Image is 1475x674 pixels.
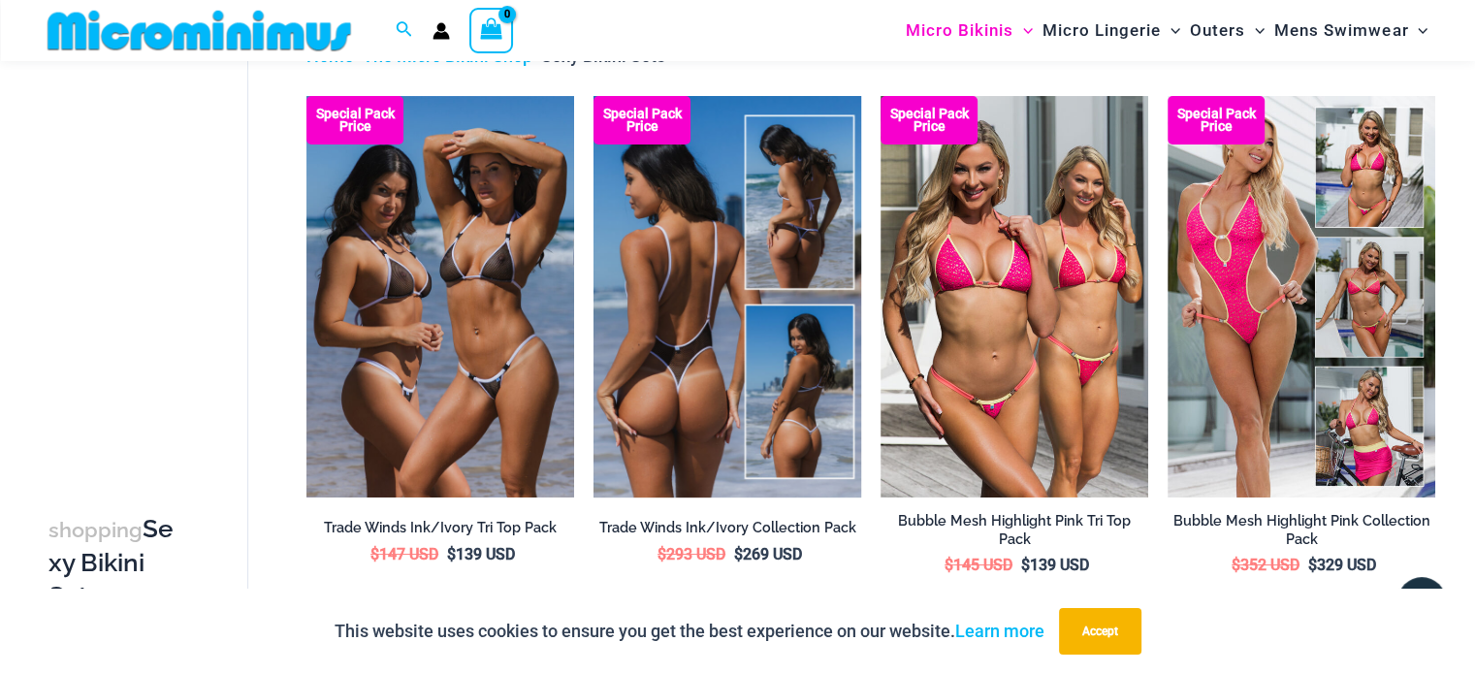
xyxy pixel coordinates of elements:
[881,108,978,133] b: Special Pack Price
[1408,6,1427,55] span: Menu Toggle
[306,46,665,66] span: » »
[433,22,450,40] a: Account icon link
[1013,6,1033,55] span: Menu Toggle
[1232,556,1299,574] bdi: 352 USD
[657,545,666,563] span: $
[469,8,514,52] a: View Shopping Cart, empty
[945,556,1012,574] bdi: 145 USD
[945,556,953,574] span: $
[1269,6,1432,55] a: Mens SwimwearMenu ToggleMenu Toggle
[306,519,574,544] a: Trade Winds Ink/Ivory Tri Top Pack
[593,519,861,544] a: Trade Winds Ink/Ivory Collection Pack
[396,18,413,43] a: Search icon link
[881,96,1148,497] a: Tri Top Pack F Tri Top Pack BTri Top Pack B
[1168,96,1435,497] a: Collection Pack F Collection Pack BCollection Pack B
[1185,6,1269,55] a: OutersMenu ToggleMenu Toggle
[657,545,725,563] bdi: 293 USD
[881,512,1148,556] a: Bubble Mesh Highlight Pink Tri Top Pack
[1168,512,1435,556] a: Bubble Mesh Highlight Pink Collection Pack
[1021,556,1089,574] bdi: 139 USD
[901,6,1038,55] a: Micro BikinisMenu ToggleMenu Toggle
[898,3,1436,58] nav: Site Navigation
[306,96,574,497] img: Top Bum Pack
[447,545,515,563] bdi: 139 USD
[1161,6,1180,55] span: Menu Toggle
[40,9,359,52] img: MM SHOP LOGO FLAT
[1232,556,1240,574] span: $
[1274,6,1408,55] span: Mens Swimwear
[1168,512,1435,548] h2: Bubble Mesh Highlight Pink Collection Pack
[48,518,143,542] span: shopping
[734,545,802,563] bdi: 269 USD
[906,6,1013,55] span: Micro Bikinis
[593,96,861,497] a: Collection Pack Collection Pack b (1)Collection Pack b (1)
[306,519,574,537] h2: Trade Winds Ink/Ivory Tri Top Pack
[881,96,1148,497] img: Tri Top Pack F
[1168,108,1265,133] b: Special Pack Price
[1308,556,1317,574] span: $
[955,621,1044,641] a: Learn more
[447,545,456,563] span: $
[306,46,354,66] a: Home
[881,512,1148,548] h2: Bubble Mesh Highlight Pink Tri Top Pack
[48,513,179,612] h3: Sexy Bikini Sets
[1042,6,1161,55] span: Micro Lingerie
[1059,608,1141,655] button: Accept
[1021,556,1030,574] span: $
[370,545,379,563] span: $
[306,96,574,497] a: Top Bum Pack Top Bum Pack bTop Bum Pack b
[1245,6,1265,55] span: Menu Toggle
[370,545,438,563] bdi: 147 USD
[1190,6,1245,55] span: Outers
[1308,556,1376,574] bdi: 329 USD
[734,545,743,563] span: $
[541,46,665,66] span: Sexy Bikini Sets
[593,519,861,537] h2: Trade Winds Ink/Ivory Collection Pack
[1038,6,1185,55] a: Micro LingerieMenu ToggleMenu Toggle
[593,108,690,133] b: Special Pack Price
[306,108,403,133] b: Special Pack Price
[593,96,861,497] img: Collection Pack b (1)
[335,617,1044,646] p: This website uses cookies to ensure you get the best experience on our website.
[48,65,223,453] iframe: TrustedSite Certified
[1168,96,1435,497] img: Collection Pack F
[363,46,532,66] a: The Micro Bikini Shop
